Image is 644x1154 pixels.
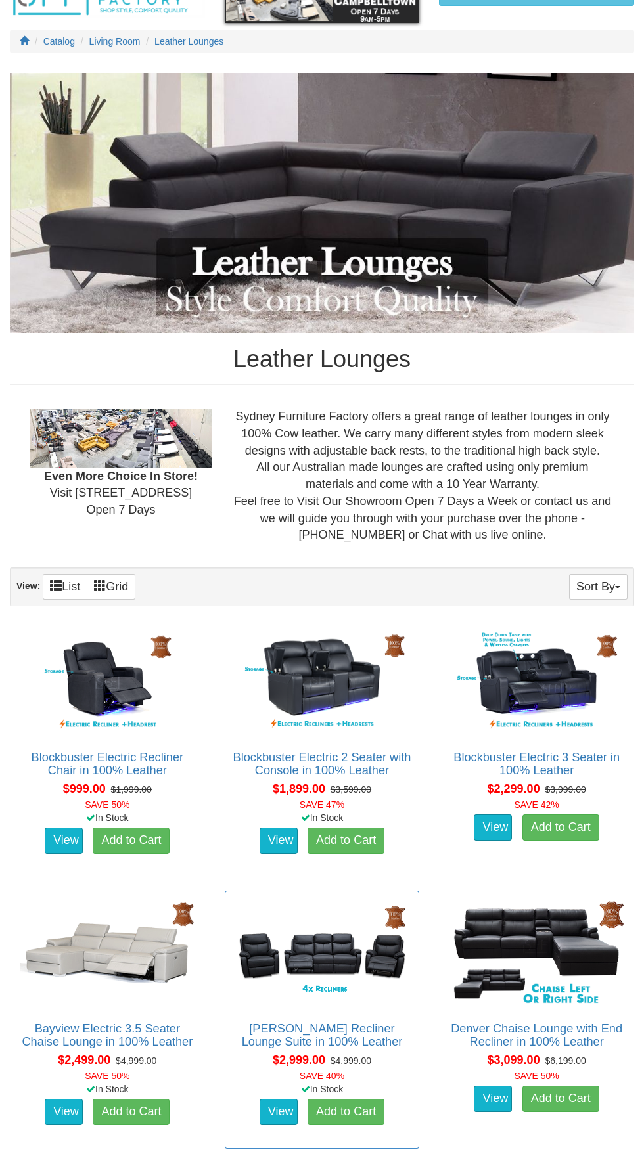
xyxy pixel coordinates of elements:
a: Leather Lounges [154,36,223,47]
a: Bayview Electric 3.5 Seater Chaise Lounge in 100% Leather [22,1022,193,1048]
a: Catalog [43,36,75,47]
button: Sort By [569,574,628,600]
img: Denver Chaise Lounge with End Recliner in 100% Leather [446,898,627,1009]
h1: Leather Lounges [10,346,634,372]
a: Add to Cart [93,828,170,854]
del: $3,599.00 [331,784,371,795]
img: Blockbuster Electric 3 Seater in 100% Leather [446,627,627,738]
a: Blockbuster Electric 2 Seater with Console in 100% Leather [233,751,411,777]
strong: View: [16,581,40,591]
a: View [45,1099,83,1125]
div: In Stock [222,1082,423,1096]
del: $1,999.00 [111,784,152,795]
img: Blockbuster Electric 2 Seater with Console in 100% Leather [232,627,413,738]
a: View [474,814,512,841]
div: In Stock [222,811,423,824]
div: In Stock [7,811,208,824]
span: $2,499.00 [58,1054,110,1067]
img: Bayview Electric 3.5 Seater Chaise Lounge in 100% Leather [17,898,198,1009]
div: Sydney Furniture Factory offers a great range of leather lounges in only 100% Cow leather. We car... [221,409,624,544]
font: SAVE 50% [515,1071,559,1081]
a: [PERSON_NAME] Recliner Lounge Suite in 100% Leather [242,1022,403,1048]
img: Showroom [30,409,212,468]
div: Visit [STREET_ADDRESS] Open 7 Days [20,409,221,518]
a: View [45,828,83,854]
a: Grid [87,574,135,600]
a: Add to Cart [522,814,599,841]
del: $6,199.00 [545,1055,586,1066]
a: Blockbuster Electric 3 Seater in 100% Leather [453,751,620,777]
a: View [260,828,298,854]
a: Add to Cart [308,828,384,854]
a: Living Room [89,36,141,47]
a: Add to Cart [308,1099,384,1125]
a: List [43,574,87,600]
a: View [474,1086,512,1112]
font: SAVE 42% [515,799,559,810]
a: Add to Cart [522,1086,599,1112]
font: SAVE 40% [300,1071,344,1081]
span: $2,299.00 [488,782,540,795]
span: $2,999.00 [273,1054,325,1067]
img: Leather Lounges [10,73,634,333]
del: $4,999.00 [116,1055,156,1066]
a: Add to Cart [93,1099,170,1125]
a: Blockbuster Electric Recliner Chair in 100% Leather [32,751,183,777]
font: SAVE 47% [300,799,344,810]
b: Even More Choice In Store! [44,470,198,483]
a: Denver Chaise Lounge with End Recliner in 100% Leather [451,1022,622,1048]
span: $1,899.00 [273,782,325,795]
span: $3,099.00 [488,1054,540,1067]
span: $999.00 [63,782,106,795]
div: In Stock [7,1082,208,1096]
font: SAVE 50% [85,1071,129,1081]
del: $4,999.00 [331,1055,371,1066]
del: $3,999.00 [545,784,586,795]
font: SAVE 50% [85,799,129,810]
img: Maxwell Recliner Lounge Suite in 100% Leather [232,898,413,1009]
img: Blockbuster Electric Recliner Chair in 100% Leather [17,627,198,738]
a: View [260,1099,298,1125]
